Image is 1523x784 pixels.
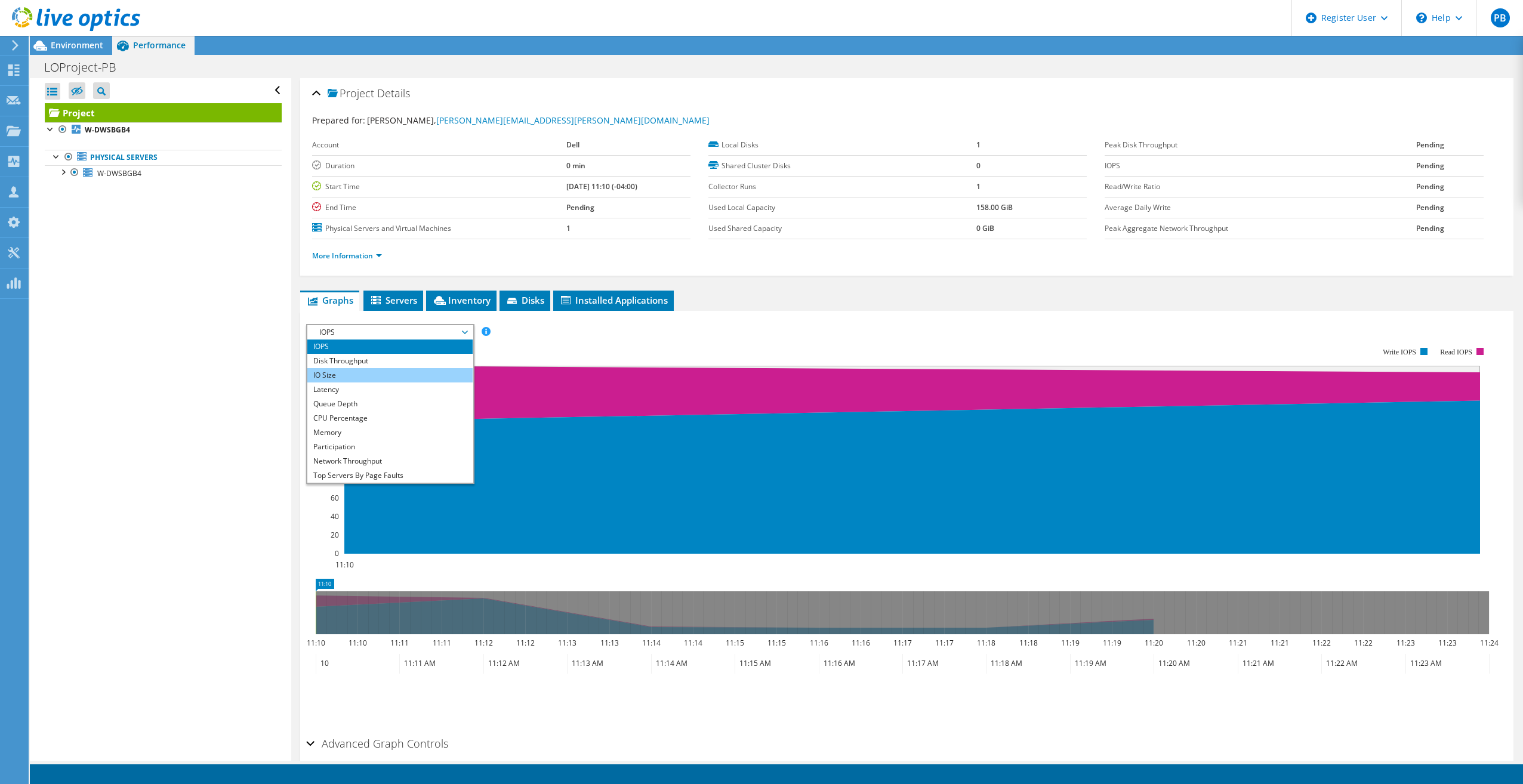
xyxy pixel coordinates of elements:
[1383,348,1416,356] text: Write IOPS
[307,411,473,425] li: CPU Percentage
[708,223,976,234] label: Used Shared Capacity
[1019,638,1037,648] text: 11:18
[1105,160,1416,172] label: IOPS
[1354,638,1372,648] text: 11:22
[976,140,981,150] b: 1
[312,223,566,234] label: Physical Servers and Virtual Machines
[331,530,339,540] text: 20
[390,638,408,648] text: 11:11
[307,397,473,411] li: Queue Depth
[708,139,976,151] label: Local Disks
[1105,139,1416,151] label: Peak Disk Throughput
[1228,638,1247,648] text: 11:21
[97,168,141,178] span: W-DWSBGB4
[976,181,981,192] b: 1
[976,223,994,233] b: 0 GiB
[436,115,710,126] a: [PERSON_NAME][EMAIL_ADDRESS][PERSON_NAME][DOMAIN_NAME]
[369,294,417,306] span: Servers
[307,382,473,397] li: Latency
[328,88,374,100] span: Project
[367,115,710,126] span: [PERSON_NAME],
[557,638,576,648] text: 11:13
[307,425,473,440] li: Memory
[893,638,911,648] text: 11:17
[335,560,353,570] text: 11:10
[312,139,566,151] label: Account
[1102,638,1121,648] text: 11:19
[307,354,473,368] li: Disk Throughput
[505,294,544,306] span: Disks
[516,638,534,648] text: 11:12
[1416,223,1444,233] b: Pending
[1105,223,1416,234] label: Peak Aggregate Network Throughput
[45,165,282,181] a: W-DWSBGB4
[45,122,282,138] a: W-DWSBGB4
[306,731,448,755] h2: Advanced Graph Controls
[312,202,566,214] label: End Time
[1312,638,1330,648] text: 11:22
[432,294,491,306] span: Inventory
[976,202,1013,212] b: 158.00 GiB
[474,638,492,648] text: 11:12
[559,294,668,306] span: Installed Applications
[39,61,135,74] h1: LOProject-PB
[312,115,365,126] label: Prepared for:
[566,202,594,212] b: Pending
[1270,638,1288,648] text: 11:21
[566,160,585,171] b: 0 min
[976,638,995,648] text: 11:18
[935,638,953,648] text: 11:17
[348,638,366,648] text: 11:10
[1416,140,1444,150] b: Pending
[566,181,637,192] b: [DATE] 11:10 (-04:00)
[306,294,353,306] span: Graphs
[307,440,473,454] li: Participation
[1144,638,1163,648] text: 11:20
[683,638,702,648] text: 11:14
[1491,8,1510,27] span: PB
[335,548,339,558] text: 0
[307,339,473,354] li: IOPS
[809,638,828,648] text: 11:16
[1416,202,1444,212] b: Pending
[708,160,976,172] label: Shared Cluster Disks
[851,638,870,648] text: 11:16
[708,181,976,193] label: Collector Runs
[1438,638,1456,648] text: 11:23
[307,454,473,468] li: Network Throughput
[307,368,473,382] li: IO Size
[976,160,981,171] b: 0
[566,140,579,150] b: Dell
[45,150,282,165] a: Physical Servers
[1060,638,1079,648] text: 11:19
[1416,160,1444,171] b: Pending
[1396,638,1414,648] text: 11:23
[432,638,451,648] text: 11:11
[566,223,571,233] b: 1
[331,493,339,503] text: 60
[331,511,339,521] text: 40
[1105,181,1416,193] label: Read/Write Ratio
[1416,13,1427,23] svg: \n
[600,638,618,648] text: 11:13
[767,638,785,648] text: 11:15
[1440,348,1472,356] text: Read IOPS
[642,638,660,648] text: 11:14
[307,468,473,483] li: Top Servers By Page Faults
[45,103,282,122] a: Project
[312,160,566,172] label: Duration
[312,181,566,193] label: Start Time
[1105,202,1416,214] label: Average Daily Write
[708,202,976,214] label: Used Local Capacity
[306,638,325,648] text: 11:10
[1479,638,1498,648] text: 11:24
[85,125,130,135] b: W-DWSBGB4
[377,86,410,100] span: Details
[1416,181,1444,192] b: Pending
[725,638,744,648] text: 11:15
[313,325,467,339] span: IOPS
[133,39,186,51] span: Performance
[1186,638,1205,648] text: 11:20
[51,39,103,51] span: Environment
[312,251,382,261] a: More Information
